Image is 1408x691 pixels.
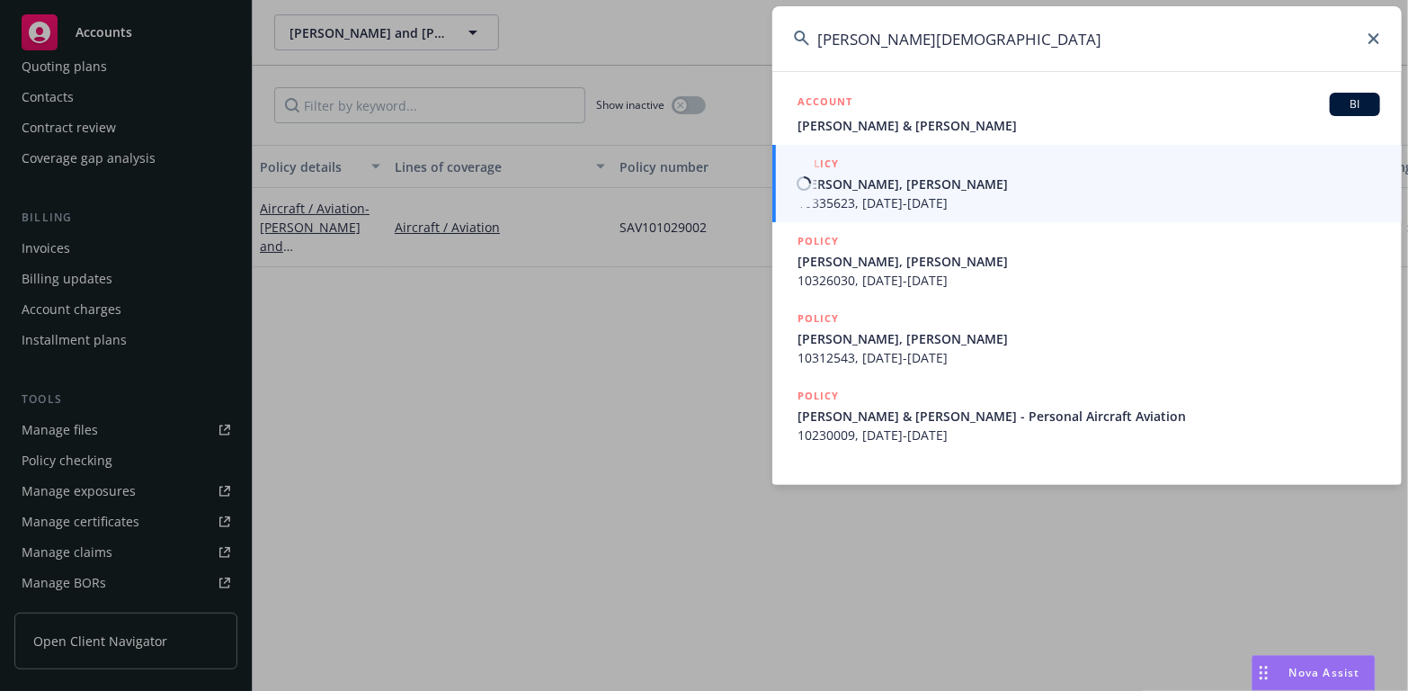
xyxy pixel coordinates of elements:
[798,426,1380,444] span: 10230009, [DATE]-[DATE]
[772,300,1402,377] a: POLICY[PERSON_NAME], [PERSON_NAME]10312543, [DATE]-[DATE]
[772,145,1402,222] a: POLICY[PERSON_NAME], [PERSON_NAME]10335623, [DATE]-[DATE]
[1252,656,1275,690] div: Drag to move
[1252,655,1376,691] button: Nova Assist
[798,155,839,173] h5: POLICY
[772,222,1402,300] a: POLICY[PERSON_NAME], [PERSON_NAME]10326030, [DATE]-[DATE]
[1289,665,1360,680] span: Nova Assist
[798,348,1380,367] span: 10312543, [DATE]-[DATE]
[772,6,1402,71] input: Search...
[798,407,1380,426] span: [PERSON_NAME] & [PERSON_NAME] - Personal Aircraft Aviation
[772,377,1402,454] a: POLICY[PERSON_NAME] & [PERSON_NAME] - Personal Aircraft Aviation10230009, [DATE]-[DATE]
[798,329,1380,348] span: [PERSON_NAME], [PERSON_NAME]
[798,175,1380,193] span: [PERSON_NAME], [PERSON_NAME]
[798,93,852,114] h5: ACCOUNT
[1337,96,1373,112] span: BI
[772,83,1402,145] a: ACCOUNTBI[PERSON_NAME] & [PERSON_NAME]
[798,310,839,328] h5: POLICY
[798,116,1380,135] span: [PERSON_NAME] & [PERSON_NAME]
[798,387,839,405] h5: POLICY
[798,232,839,250] h5: POLICY
[798,271,1380,290] span: 10326030, [DATE]-[DATE]
[798,252,1380,271] span: [PERSON_NAME], [PERSON_NAME]
[798,193,1380,212] span: 10335623, [DATE]-[DATE]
